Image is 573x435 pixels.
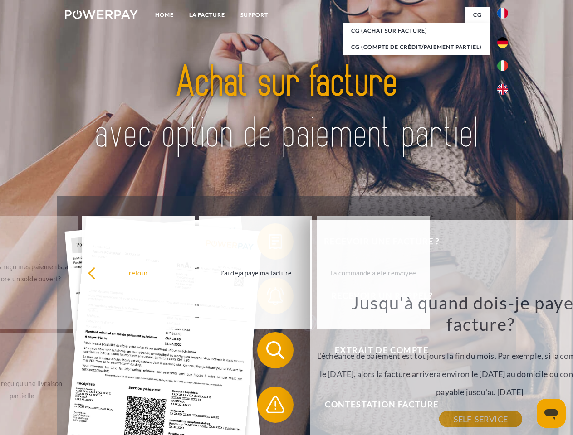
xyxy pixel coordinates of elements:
[439,411,522,427] a: SELF-SERVICE
[257,387,493,423] button: Contestation Facture
[537,399,566,428] iframe: Bouton de lancement de la fenêtre de messagerie
[264,339,287,362] img: qb_search.svg
[465,7,490,23] a: CG
[233,7,276,23] a: Support
[497,84,508,95] img: en
[497,37,508,48] img: de
[264,393,287,416] img: qb_warning.svg
[343,39,490,55] a: CG (Compte de crédit/paiement partiel)
[205,266,307,279] div: J'ai déjà payé ma facture
[87,43,486,174] img: title-powerpay_fr.svg
[181,7,233,23] a: LA FACTURE
[497,8,508,19] img: fr
[88,266,190,279] div: retour
[147,7,181,23] a: Home
[65,10,138,19] img: logo-powerpay-white.svg
[343,23,490,39] a: CG (achat sur facture)
[497,60,508,71] img: it
[257,332,493,368] button: Extrait de compte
